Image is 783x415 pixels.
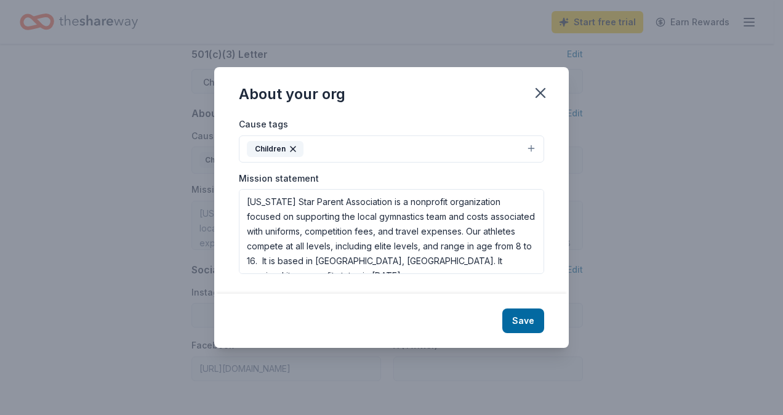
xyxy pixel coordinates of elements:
[239,135,544,163] button: Children
[502,308,544,333] button: Save
[239,172,319,185] label: Mission statement
[239,189,544,274] textarea: [US_STATE] Star Parent Association is a nonprofit organization focused on supporting the local gy...
[247,141,303,157] div: Children
[239,118,288,131] label: Cause tags
[239,84,345,104] div: About your org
